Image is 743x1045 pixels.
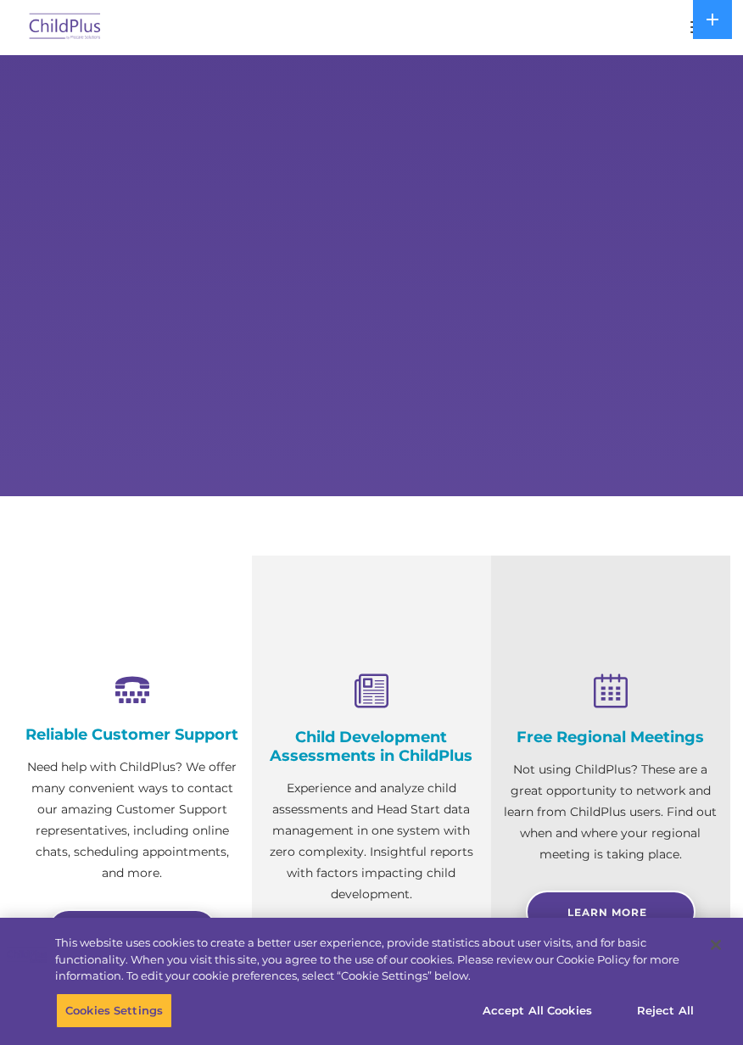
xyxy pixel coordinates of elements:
[55,935,692,985] div: This website uses cookies to create a better user experience, provide statistics about user visit...
[47,909,217,952] a: Learn more
[473,992,601,1028] button: Accept All Cookies
[504,759,718,865] p: Not using ChildPlus? These are a great opportunity to network and learn from ChildPlus users. Fin...
[25,725,239,744] h4: Reliable Customer Support
[567,906,647,919] span: Learn More
[265,728,478,765] h4: Child Development Assessments in ChildPlus
[25,8,105,47] img: ChildPlus by Procare Solutions
[265,778,478,905] p: Experience and analyze child assessments and Head Start data management in one system with zero c...
[25,757,239,884] p: Need help with ChildPlus? We offer many convenient ways to contact our amazing Customer Support r...
[526,891,696,933] a: Learn More
[697,926,735,964] button: Close
[56,992,172,1028] button: Cookies Settings
[612,992,718,1028] button: Reject All
[504,728,718,746] h4: Free Regional Meetings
